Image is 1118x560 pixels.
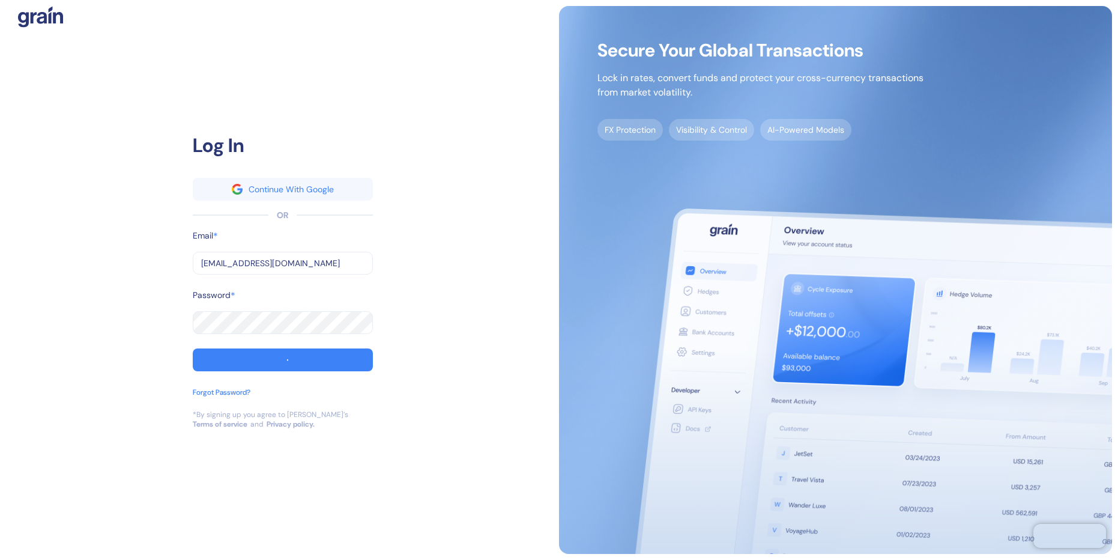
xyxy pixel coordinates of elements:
[760,119,851,141] span: AI-Powered Models
[250,419,264,429] div: and
[193,410,348,419] div: *By signing up you agree to [PERSON_NAME]’s
[267,419,315,429] a: Privacy policy.
[193,131,373,160] div: Log In
[193,387,250,410] button: Forgot Password?
[232,184,243,195] img: google
[193,289,231,302] label: Password
[1033,524,1106,548] iframe: Chatra live chat
[597,119,663,141] span: FX Protection
[559,6,1112,554] img: signup-main-image
[193,178,373,201] button: googleContinue With Google
[669,119,754,141] span: Visibility & Control
[597,44,923,56] span: Secure Your Global Transactions
[277,209,288,222] div: OR
[193,419,247,429] a: Terms of service
[18,6,63,28] img: logo
[597,71,923,100] p: Lock in rates, convert funds and protect your cross-currency transactions from market volatility.
[249,185,334,193] div: Continue With Google
[193,387,250,398] div: Forgot Password?
[193,230,213,242] label: Email
[193,252,373,275] input: example@email.com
